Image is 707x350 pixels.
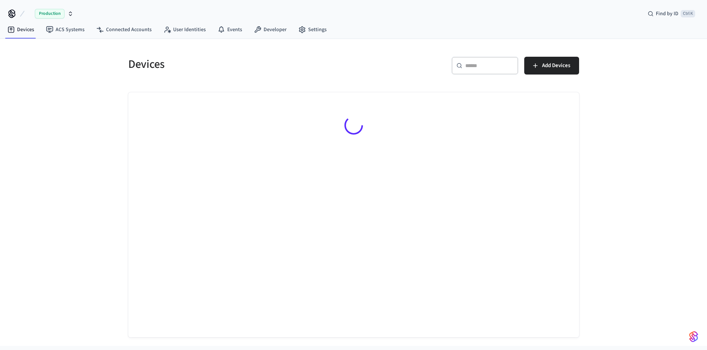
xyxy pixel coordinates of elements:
[656,10,678,17] span: Find by ID
[524,57,579,75] button: Add Devices
[90,23,158,36] a: Connected Accounts
[158,23,212,36] a: User Identities
[689,331,698,343] img: SeamLogoGradient.69752ec5.svg
[248,23,293,36] a: Developer
[40,23,90,36] a: ACS Systems
[542,61,570,70] span: Add Devices
[35,9,65,19] span: Production
[681,10,695,17] span: Ctrl K
[642,7,701,20] div: Find by IDCtrl K
[212,23,248,36] a: Events
[293,23,333,36] a: Settings
[128,57,349,72] h5: Devices
[1,23,40,36] a: Devices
